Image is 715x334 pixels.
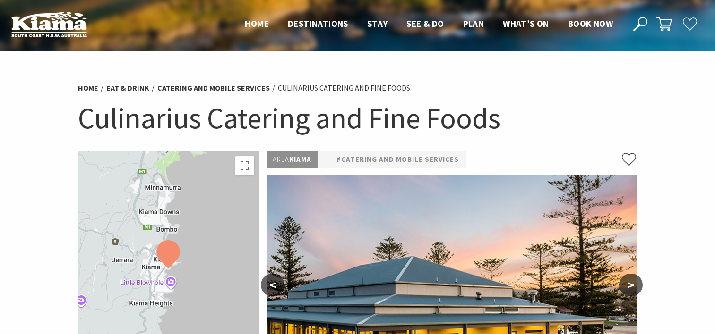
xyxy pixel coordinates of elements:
h1: Culinarius Catering and Fine Foods [78,99,637,137]
span: Home [245,18,269,29]
button: < [261,274,284,296]
a: Home [78,83,98,93]
button: Toggle fullscreen view [235,156,254,175]
p: Kiama [267,151,318,168]
span: Destinations [288,18,348,29]
span: Area [273,155,289,164]
a: #Catering and Mobile Services [336,154,459,166]
button: > [619,274,643,296]
nav: Main Menu [235,17,622,32]
a: Catering and Mobile Services [157,83,270,93]
span: See & Do [406,18,444,29]
span: Stay [367,18,388,29]
img: Kiama Logo [11,11,87,37]
li: Culinarius Catering and Fine Foods [278,82,410,94]
span: Plan [463,18,484,29]
a: Eat & Drink [106,83,149,93]
span: Book now [568,18,613,29]
span: What’s On [503,18,549,29]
